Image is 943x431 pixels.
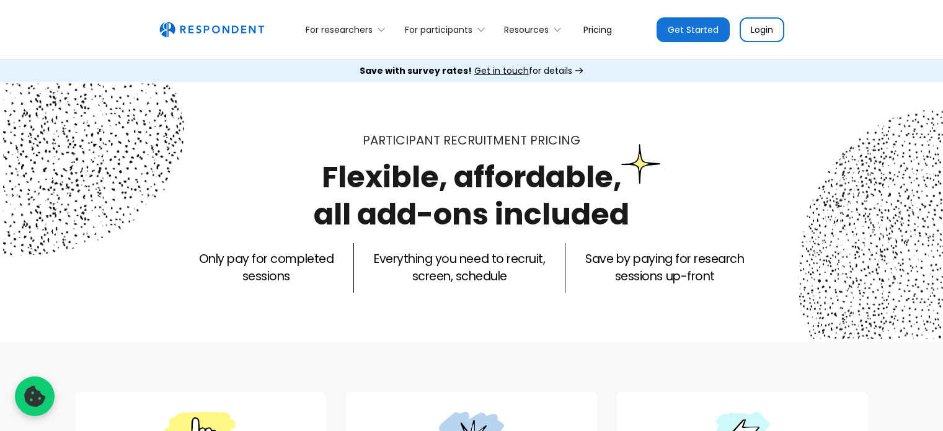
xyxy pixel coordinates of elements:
[573,15,622,44] a: Pricing
[474,64,529,77] span: Get in touch
[199,251,334,285] p: Only pay for completed sessions
[159,22,264,38] a: home
[657,17,730,42] a: Get Started
[374,251,545,285] p: Everything you need to recruit, screen, schedule
[299,15,397,44] div: For researchers
[530,131,580,149] span: PRICING
[740,17,784,42] a: Login
[306,24,373,36] div: For researchers
[363,131,527,149] span: Participant recruitment
[360,64,472,77] strong: Save with survey rates!
[159,22,264,38] img: Untitled UI logotext
[405,24,472,36] div: For participants
[397,15,497,44] div: For participants
[360,64,572,77] div: for details
[314,156,629,235] h1: Flexible, affordable, all add-ons included
[585,251,744,285] p: Save by paying for research sessions up-front
[497,15,573,44] div: Resources
[504,24,549,36] div: Resources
